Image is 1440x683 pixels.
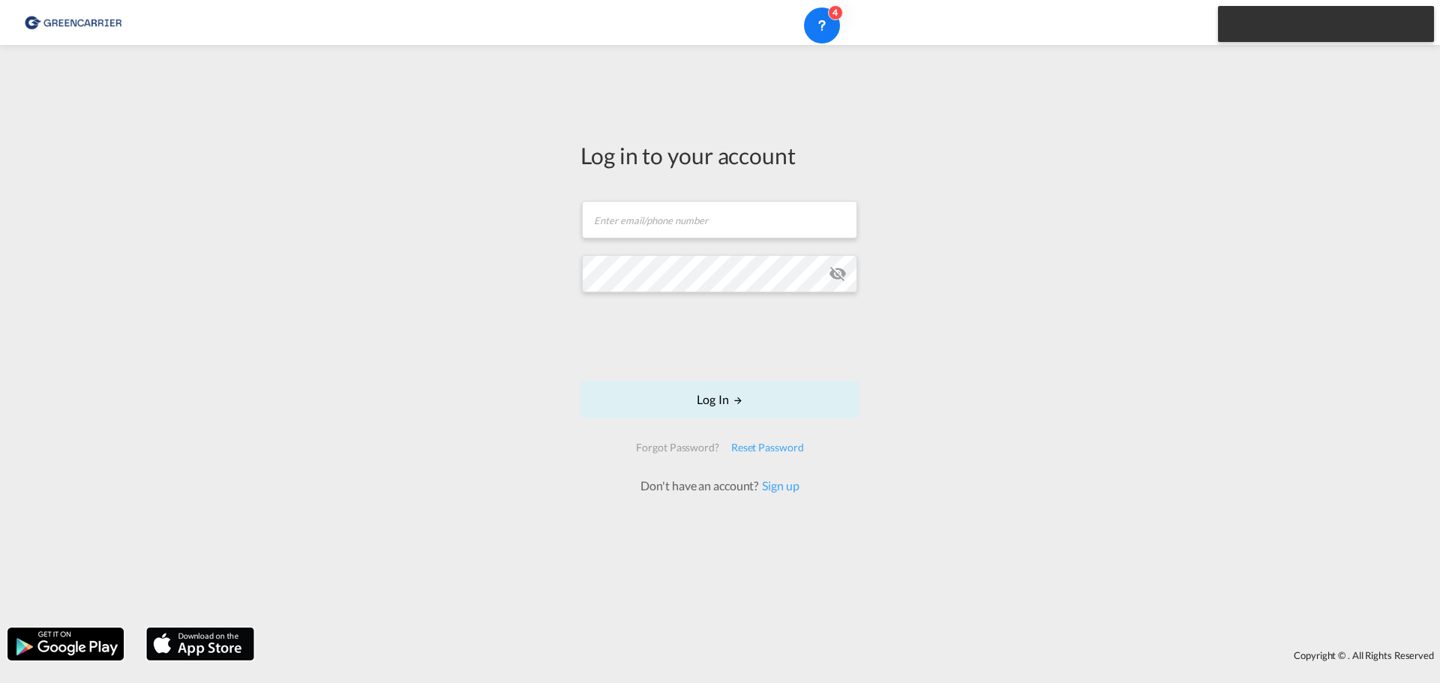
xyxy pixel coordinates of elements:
[22,6,124,40] img: 609dfd708afe11efa14177256b0082fb.png
[145,626,256,662] img: apple.png
[262,643,1440,668] div: Copyright © . All Rights Reserved
[606,307,834,366] iframe: reCAPTCHA
[829,265,847,283] md-icon: icon-eye-off
[580,381,859,418] button: LOGIN
[758,478,799,493] a: Sign up
[725,434,810,461] div: Reset Password
[630,434,724,461] div: Forgot Password?
[582,201,857,238] input: Enter email/phone number
[624,478,815,494] div: Don't have an account?
[6,626,125,662] img: google.png
[580,139,859,171] div: Log in to your account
